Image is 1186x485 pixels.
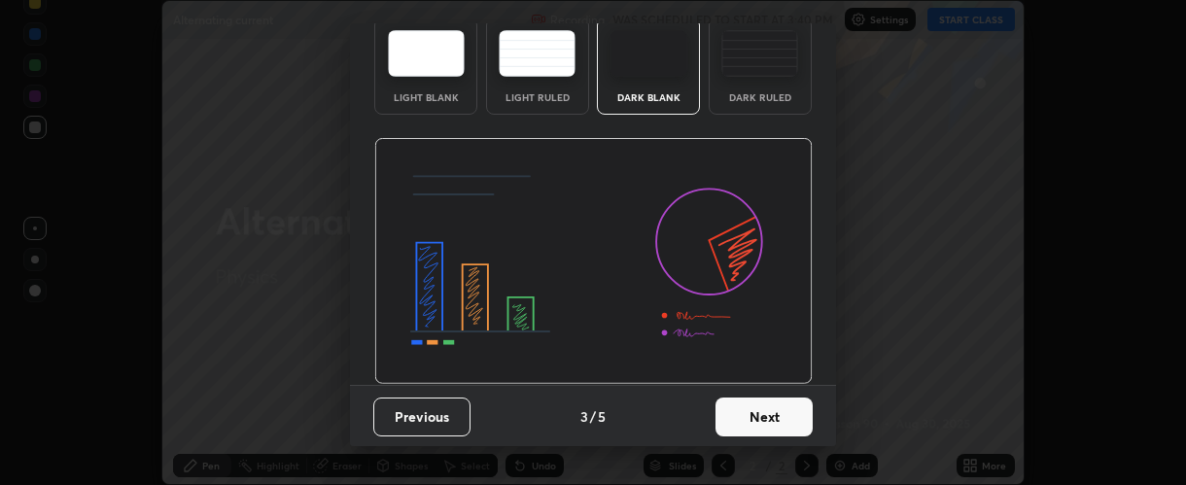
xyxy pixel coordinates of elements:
[387,92,465,102] div: Light Blank
[598,406,606,427] h4: 5
[610,92,687,102] div: Dark Blank
[388,30,465,77] img: lightTheme.e5ed3b09.svg
[590,406,596,427] h4: /
[610,30,687,77] img: darkTheme.f0cc69e5.svg
[499,92,576,102] div: Light Ruled
[721,30,798,77] img: darkRuledTheme.de295e13.svg
[715,398,813,436] button: Next
[373,398,471,436] button: Previous
[721,92,799,102] div: Dark Ruled
[499,30,576,77] img: lightRuledTheme.5fabf969.svg
[580,406,588,427] h4: 3
[374,138,813,385] img: darkThemeBanner.d06ce4a2.svg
